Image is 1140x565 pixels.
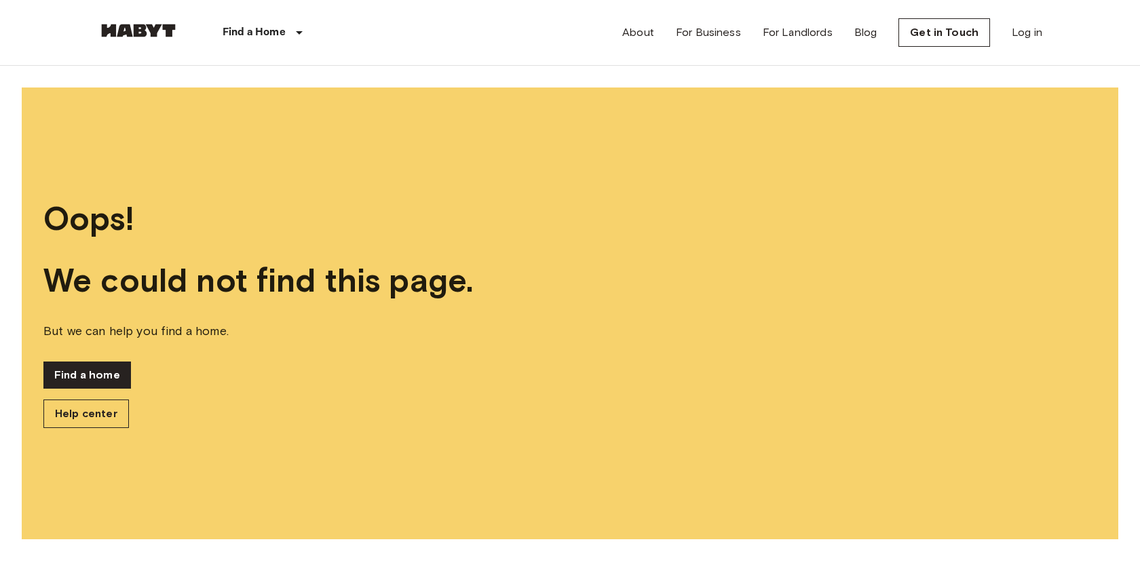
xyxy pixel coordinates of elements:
[98,24,179,37] img: Habyt
[43,362,131,389] a: Find a home
[43,199,1097,239] span: Oops!
[223,24,286,41] p: Find a Home
[43,322,1097,340] span: But we can help you find a home.
[1012,24,1042,41] a: Log in
[622,24,654,41] a: About
[854,24,877,41] a: Blog
[763,24,833,41] a: For Landlords
[898,18,990,47] a: Get in Touch
[676,24,741,41] a: For Business
[43,260,1097,300] span: We could not find this page.
[43,400,129,428] a: Help center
